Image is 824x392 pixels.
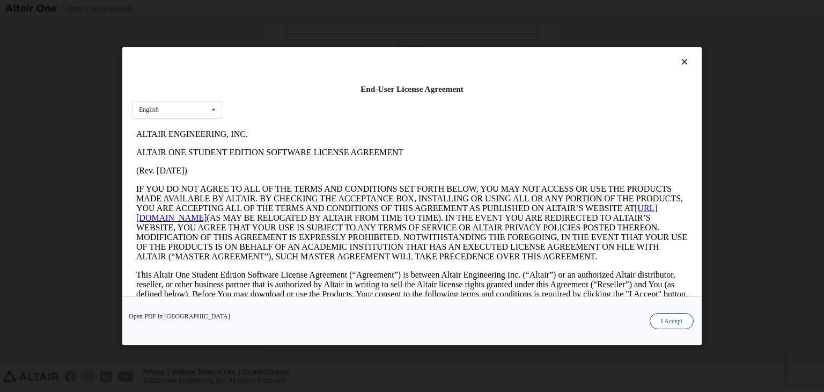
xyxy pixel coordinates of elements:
[132,84,692,95] div: End-User License Agreement
[4,59,556,136] p: IF YOU DO NOT AGREE TO ALL OF THE TERMS AND CONDITIONS SET FORTH BELOW, YOU MAY NOT ACCESS OR USE...
[4,23,556,32] p: ALTAIR ONE STUDENT EDITION SOFTWARE LICENSE AGREEMENT
[129,313,230,320] a: Open PDF in [GEOGRAPHIC_DATA]
[4,4,556,14] p: ALTAIR ENGINEERING, INC.
[4,41,556,50] p: (Rev. [DATE])
[4,145,556,184] p: This Altair One Student Edition Software License Agreement (“Agreement”) is between Altair Engine...
[4,78,526,97] a: [URL][DOMAIN_NAME]
[139,106,159,113] div: English
[650,313,694,329] button: I Accept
